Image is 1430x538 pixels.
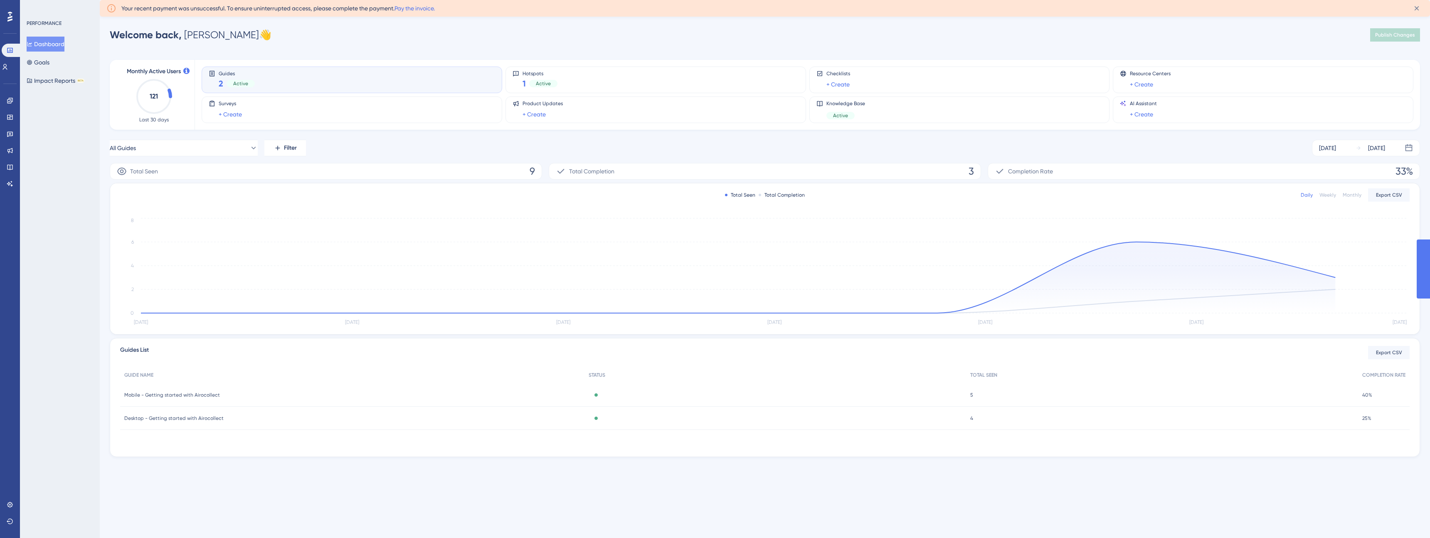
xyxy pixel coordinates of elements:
tspan: [DATE] [978,319,992,325]
text: 121 [150,92,158,100]
span: Total Seen [130,166,158,176]
span: Guides [219,70,255,76]
span: TOTAL SEEN [970,372,997,378]
span: Completion Rate [1008,166,1053,176]
div: Total Seen [725,192,755,198]
a: + Create [523,109,546,119]
span: Last 30 days [139,116,169,123]
tspan: [DATE] [556,319,570,325]
span: Monthly Active Users [127,67,181,77]
span: AI Assistant [1130,100,1157,107]
button: Goals [27,55,49,70]
span: Publish Changes [1375,32,1415,38]
span: Product Updates [523,100,563,107]
tspan: [DATE] [134,319,148,325]
span: 2 [219,78,223,89]
a: + Create [219,109,242,119]
button: Dashboard [27,37,64,52]
tspan: [DATE] [1189,319,1203,325]
tspan: 2 [131,286,134,292]
button: Publish Changes [1370,28,1420,42]
button: Export CSV [1368,188,1410,202]
a: + Create [826,79,850,89]
span: Mobile - Getting started with Airocollect [124,392,220,398]
a: + Create [1130,79,1153,89]
span: 5 [970,392,973,398]
tspan: 4 [131,263,134,269]
span: Resource Centers [1130,70,1171,77]
span: 4 [970,415,973,422]
div: [PERSON_NAME] 👋 [110,28,271,42]
span: Filter [284,143,297,153]
span: Active [833,112,848,119]
tspan: [DATE] [767,319,782,325]
div: Weekly [1319,192,1336,198]
span: Total Completion [569,166,614,176]
span: Active [233,80,248,87]
span: Knowledge Base [826,100,865,107]
div: Monthly [1343,192,1361,198]
span: Your recent payment was unsuccessful. To ensure uninterrupted access, please complete the payment. [121,3,435,13]
span: 1 [523,78,526,89]
button: All Guides [110,140,258,156]
a: Pay the invoice. [394,5,435,12]
span: Welcome back, [110,29,182,41]
div: Daily [1301,192,1313,198]
span: 9 [530,165,535,178]
span: Export CSV [1376,192,1402,198]
span: Surveys [219,100,242,107]
span: Desktop - Getting started with Airocollect [124,415,224,422]
span: 33% [1395,165,1413,178]
div: Total Completion [759,192,805,198]
span: 25% [1362,415,1371,422]
tspan: 8 [131,217,134,223]
tspan: [DATE] [1393,319,1407,325]
span: Hotspots [523,70,557,76]
div: PERFORMANCE [27,20,62,27]
span: GUIDE NAME [124,372,153,378]
tspan: 6 [131,239,134,245]
tspan: [DATE] [345,319,359,325]
div: [DATE] [1368,143,1385,153]
span: 3 [969,165,974,178]
span: STATUS [589,372,605,378]
span: Active [536,80,551,87]
div: [DATE] [1319,143,1336,153]
button: Impact ReportsBETA [27,73,84,88]
span: COMPLETION RATE [1362,372,1405,378]
iframe: UserGuiding AI Assistant Launcher [1395,505,1420,530]
span: Export CSV [1376,349,1402,356]
tspan: 0 [131,310,134,316]
div: BETA [77,79,84,83]
a: + Create [1130,109,1153,119]
button: Filter [264,140,306,156]
span: All Guides [110,143,136,153]
button: Export CSV [1368,346,1410,359]
span: 40% [1362,392,1372,398]
span: Checklists [826,70,850,77]
span: Guides List [120,345,149,360]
